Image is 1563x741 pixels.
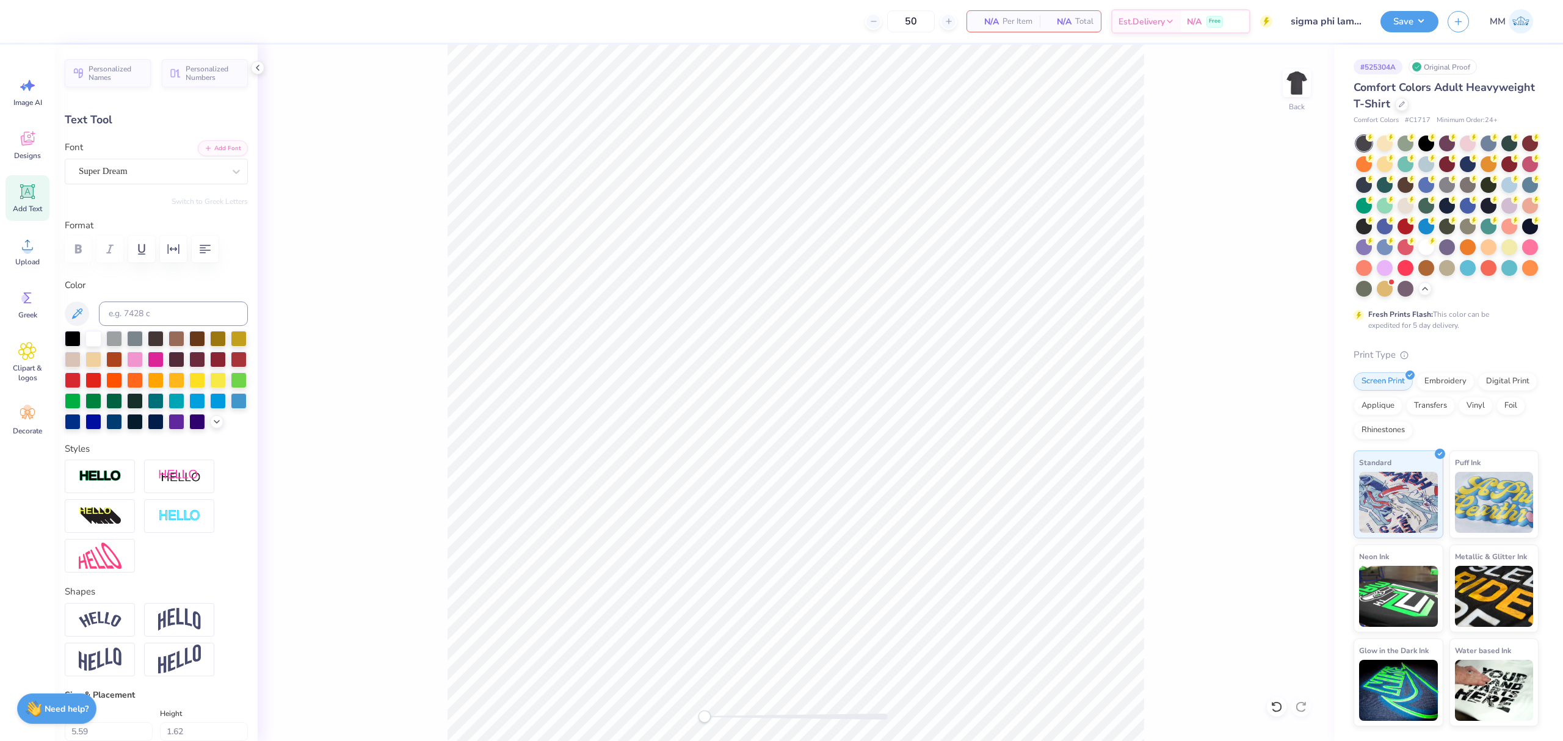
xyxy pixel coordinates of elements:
[1289,101,1305,112] div: Back
[1354,59,1402,74] div: # 525304A
[1354,372,1413,391] div: Screen Print
[65,689,248,701] div: Size & Placement
[79,543,121,569] img: Free Distort
[158,469,201,484] img: Shadow
[1455,644,1511,657] span: Water based Ink
[1209,17,1220,26] span: Free
[158,645,201,674] img: Rise
[1047,15,1072,28] span: N/A
[45,703,89,715] strong: Need help?
[1496,397,1525,415] div: Foil
[172,197,248,206] button: Switch to Greek Letters
[65,112,248,128] div: Text Tool
[15,257,40,267] span: Upload
[1478,372,1537,391] div: Digital Print
[1455,456,1481,469] span: Puff Ink
[89,65,143,82] span: Personalized Names
[65,442,90,456] label: Styles
[1455,550,1527,563] span: Metallic & Glitter Ink
[1406,397,1455,415] div: Transfers
[1003,15,1032,28] span: Per Item
[65,219,248,233] label: Format
[13,98,42,107] span: Image AI
[1354,80,1535,111] span: Comfort Colors Adult Heavyweight T-Shirt
[99,302,248,326] input: e.g. 7428 c
[79,507,121,526] img: 3D Illusion
[13,426,42,436] span: Decorate
[1459,397,1493,415] div: Vinyl
[1509,9,1533,34] img: Mariah Myssa Salurio
[1455,660,1534,721] img: Water based Ink
[1354,115,1399,126] span: Comfort Colors
[1354,348,1539,362] div: Print Type
[7,363,48,383] span: Clipart & logos
[186,65,241,82] span: Personalized Numbers
[79,648,121,671] img: Flag
[1119,15,1165,28] span: Est. Delivery
[158,608,201,631] img: Arch
[79,612,121,628] img: Arc
[162,59,248,87] button: Personalized Numbers
[1354,397,1402,415] div: Applique
[1282,9,1371,34] input: Untitled Design
[1187,15,1202,28] span: N/A
[974,15,999,28] span: N/A
[1359,566,1438,627] img: Neon Ink
[13,204,42,214] span: Add Text
[65,278,248,292] label: Color
[698,710,711,723] div: Accessibility label
[1368,309,1433,319] strong: Fresh Prints Flash:
[1490,15,1506,29] span: MM
[1359,472,1438,533] img: Standard
[1368,309,1518,331] div: This color can be expedited for 5 day delivery.
[1484,9,1539,34] a: MM
[158,509,201,523] img: Negative Space
[79,469,121,483] img: Stroke
[1359,456,1391,469] span: Standard
[14,151,41,161] span: Designs
[1405,115,1431,126] span: # C1717
[1437,115,1498,126] span: Minimum Order: 24 +
[887,10,935,32] input: – –
[160,706,182,721] label: Height
[198,140,248,156] button: Add Font
[65,59,151,87] button: Personalized Names
[1455,566,1534,627] img: Metallic & Glitter Ink
[65,140,83,154] label: Font
[1416,372,1474,391] div: Embroidery
[1285,71,1309,95] img: Back
[65,585,95,599] label: Shapes
[1359,550,1389,563] span: Neon Ink
[1455,472,1534,533] img: Puff Ink
[1354,421,1413,439] div: Rhinestones
[1359,660,1438,721] img: Glow in the Dark Ink
[1075,15,1093,28] span: Total
[1409,59,1477,74] div: Original Proof
[1380,11,1438,32] button: Save
[18,310,37,320] span: Greek
[1359,644,1429,657] span: Glow in the Dark Ink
